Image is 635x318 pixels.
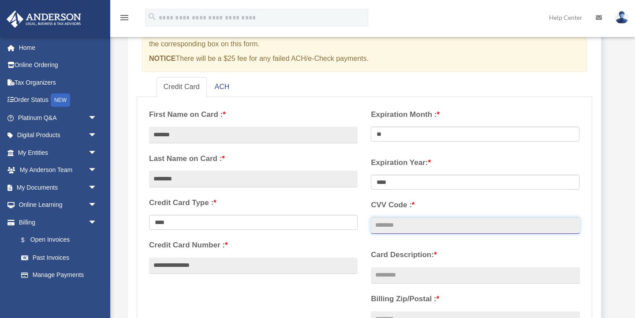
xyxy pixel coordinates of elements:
label: Card Description: [371,248,579,262]
strong: NOTICE [149,55,176,62]
a: Credit Card [157,77,207,97]
a: My Anderson Teamarrow_drop_down [6,161,110,179]
a: $Open Invoices [12,231,110,249]
a: ACH [208,77,237,97]
label: Billing Zip/Postal : [371,292,579,306]
a: Tax Organizers [6,74,110,91]
span: arrow_drop_down [88,196,106,214]
span: arrow_drop_down [88,109,106,127]
span: arrow_drop_down [88,213,106,232]
img: User Pic [615,11,628,24]
img: Anderson Advisors Platinum Portal [4,11,84,28]
span: $ [26,235,30,246]
a: Platinum Q&Aarrow_drop_down [6,109,110,127]
label: CVV Code : [371,198,579,212]
div: NEW [51,94,70,107]
label: First Name on Card : [149,108,358,121]
span: arrow_drop_down [88,127,106,145]
a: My Entitiesarrow_drop_down [6,144,110,161]
span: arrow_drop_down [88,144,106,162]
a: My Documentsarrow_drop_down [6,179,110,196]
a: Manage Payments [12,266,106,284]
a: Digital Productsarrow_drop_down [6,127,110,144]
a: Online Learningarrow_drop_down [6,196,110,214]
i: search [147,12,157,22]
a: Events Calendar [6,284,110,301]
a: Home [6,39,110,56]
span: arrow_drop_down [88,161,106,180]
a: Order StatusNEW [6,91,110,109]
label: Credit Card Number : [149,239,358,252]
a: Past Invoices [12,249,110,266]
p: There will be a $25 fee for any failed ACH/e-Check payments. [149,52,571,65]
span: arrow_drop_down [88,179,106,197]
a: Billingarrow_drop_down [6,213,110,231]
i: menu [119,12,130,23]
label: Expiration Month : [371,108,579,121]
label: Expiration Year: [371,156,579,169]
label: Credit Card Type : [149,196,358,210]
a: Online Ordering [6,56,110,74]
label: Last Name on Card : [149,152,358,165]
a: menu [119,15,130,23]
div: if you are updating your Platinum Subscription or Infinity Investing Membership payment method, p... [142,19,587,72]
